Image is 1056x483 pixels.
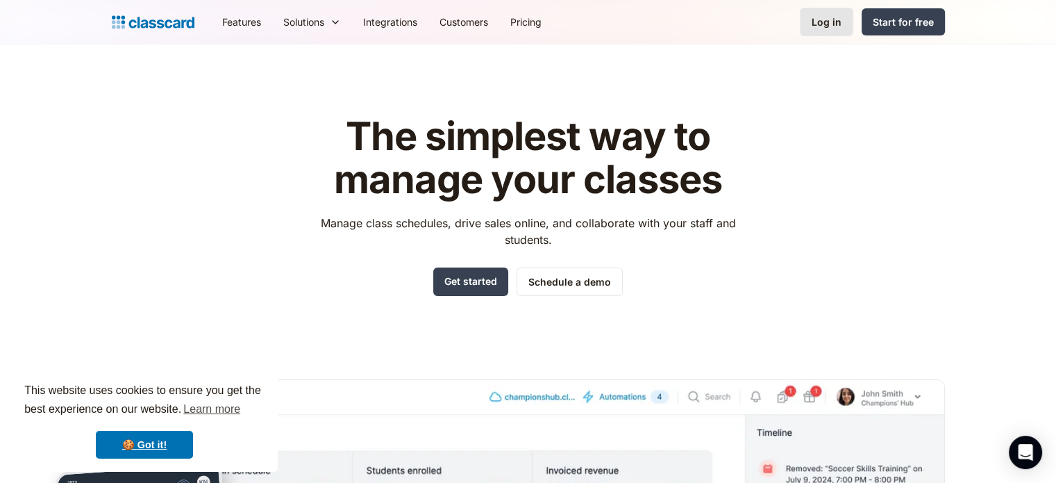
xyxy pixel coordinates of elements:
[862,8,945,35] a: Start for free
[308,215,748,248] p: Manage class schedules, drive sales online, and collaborate with your staff and students.
[283,15,324,29] div: Solutions
[181,399,242,420] a: learn more about cookies
[812,15,841,29] div: Log in
[1009,436,1042,469] div: Open Intercom Messenger
[800,8,853,36] a: Log in
[112,13,194,32] a: home
[96,431,193,459] a: dismiss cookie message
[499,6,553,38] a: Pricing
[873,15,934,29] div: Start for free
[211,6,272,38] a: Features
[428,6,499,38] a: Customers
[517,268,623,296] a: Schedule a demo
[352,6,428,38] a: Integrations
[272,6,352,38] div: Solutions
[308,115,748,201] h1: The simplest way to manage your classes
[11,369,278,472] div: cookieconsent
[433,268,508,296] a: Get started
[24,382,265,420] span: This website uses cookies to ensure you get the best experience on our website.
